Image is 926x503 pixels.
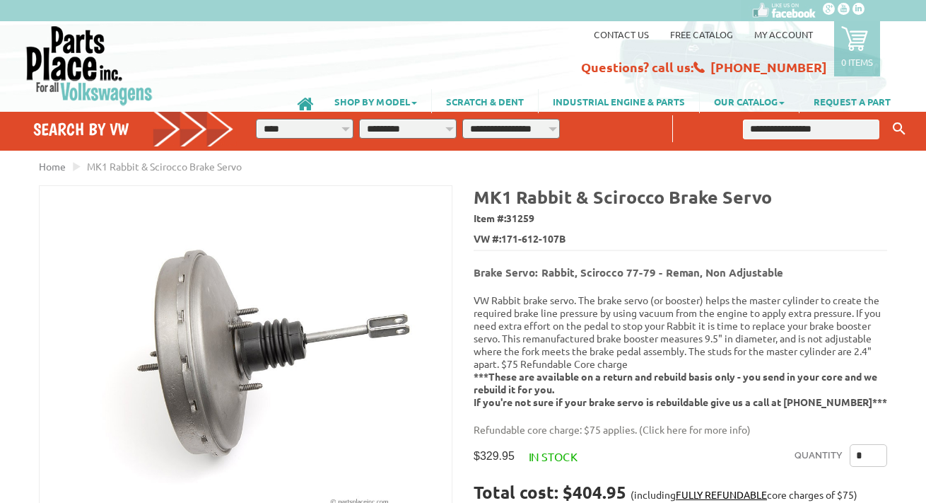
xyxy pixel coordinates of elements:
[320,89,431,113] a: SHOP BY MODEL
[474,422,877,437] p: Refundable core charge: $75 applies. ( )
[39,160,66,173] a: Home
[754,28,813,40] a: My Account
[501,231,565,246] span: 171-612-107B
[474,370,887,408] b: ***These are available on a return and rebuild basis only - you send in your core and we rebuild ...
[670,28,733,40] a: Free Catalog
[529,449,578,463] span: In stock
[889,117,910,141] button: Keyword Search
[87,160,242,173] span: MK1 Rabbit & Scirocco Brake Servo
[474,294,887,408] p: VW Rabbit brake servo. The brake servo (or booster) helps the master cylinder to create the requi...
[841,56,873,68] p: 0 items
[799,89,905,113] a: REQUEST A PART
[795,444,843,467] label: Quantity
[474,449,515,463] span: $329.95
[676,488,767,501] a: FULLY REFUNDABLE
[643,423,747,436] a: Click here for more info
[474,481,626,503] strong: Total cost: $404.95
[474,185,772,208] b: MK1 Rabbit & Scirocco Brake Servo
[25,25,154,106] img: Parts Place Inc!
[834,21,880,76] a: 0 items
[700,89,799,113] a: OUR CATALOG
[474,265,783,279] b: Brake Servo: Rabbit, Scirocco 77-79 - Reman, Non Adjustable
[539,89,699,113] a: INDUSTRIAL ENGINE & PARTS
[506,212,534,224] span: 31259
[33,119,234,139] h4: Search by VW
[432,89,538,113] a: SCRATCH & DENT
[474,229,887,250] span: VW #:
[594,28,649,40] a: Contact us
[474,209,887,229] span: Item #:
[631,488,857,501] span: (including core charges of $75)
